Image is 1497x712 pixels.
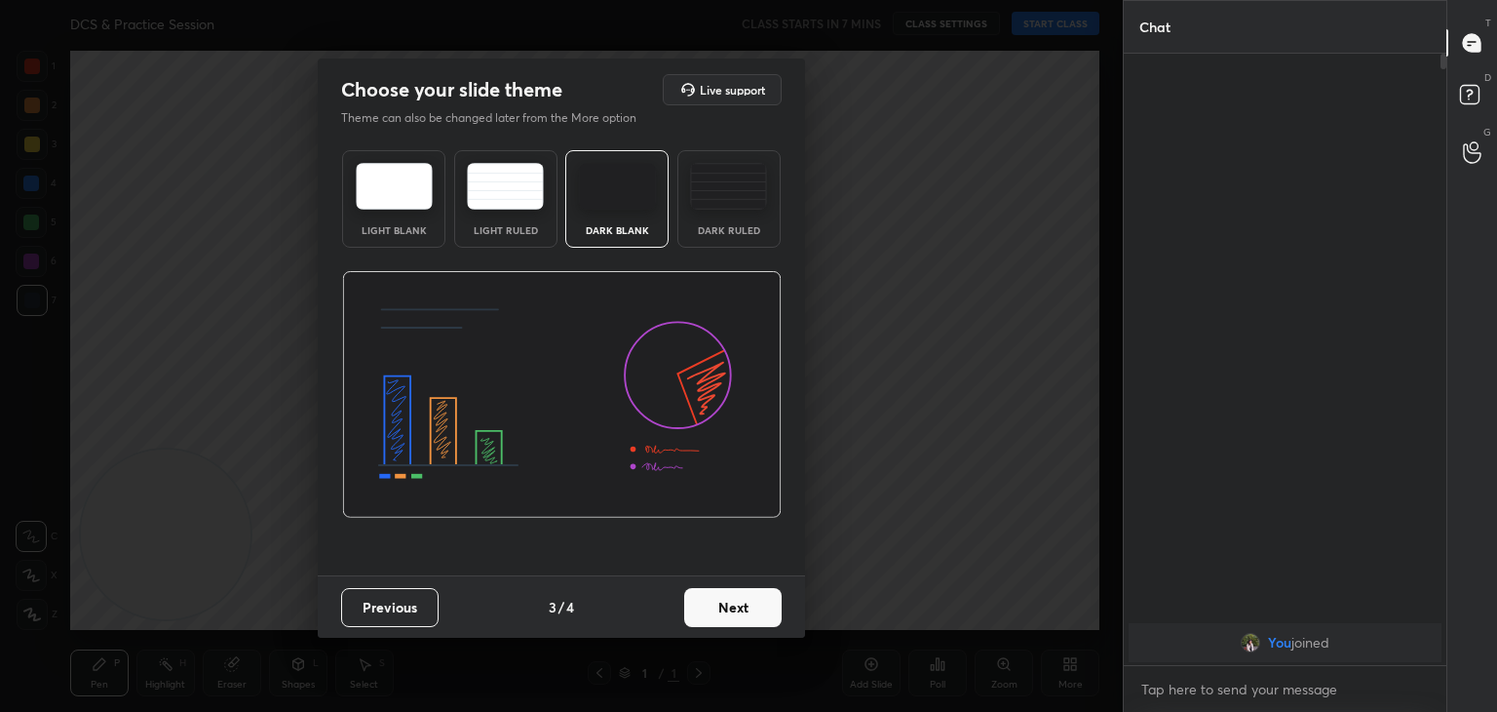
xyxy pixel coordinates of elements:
h4: 3 [549,597,557,617]
div: Light Blank [355,225,433,235]
h4: / [558,597,564,617]
p: Chat [1124,1,1186,53]
p: Theme can also be changed later from the More option [341,109,657,127]
p: T [1485,16,1491,30]
p: D [1484,70,1491,85]
h2: Choose your slide theme [341,77,562,102]
div: Dark Ruled [690,225,768,235]
div: grid [1124,619,1446,666]
span: You [1268,635,1291,651]
img: darkThemeBanner.d06ce4a2.svg [342,271,782,519]
img: darkRuledTheme.de295e13.svg [690,163,767,210]
h4: 4 [566,597,574,617]
p: G [1483,125,1491,139]
button: Previous [341,588,439,627]
img: lightTheme.e5ed3b09.svg [356,163,433,210]
div: Dark Blank [578,225,656,235]
img: d32a3653a59a4f6dbabcf5fd46e7bda8.jpg [1241,633,1260,653]
img: darkTheme.f0cc69e5.svg [579,163,656,210]
img: lightRuledTheme.5fabf969.svg [467,163,544,210]
span: joined [1291,635,1329,651]
h5: Live support [700,84,765,96]
div: Light Ruled [467,225,545,235]
button: Next [684,588,782,627]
